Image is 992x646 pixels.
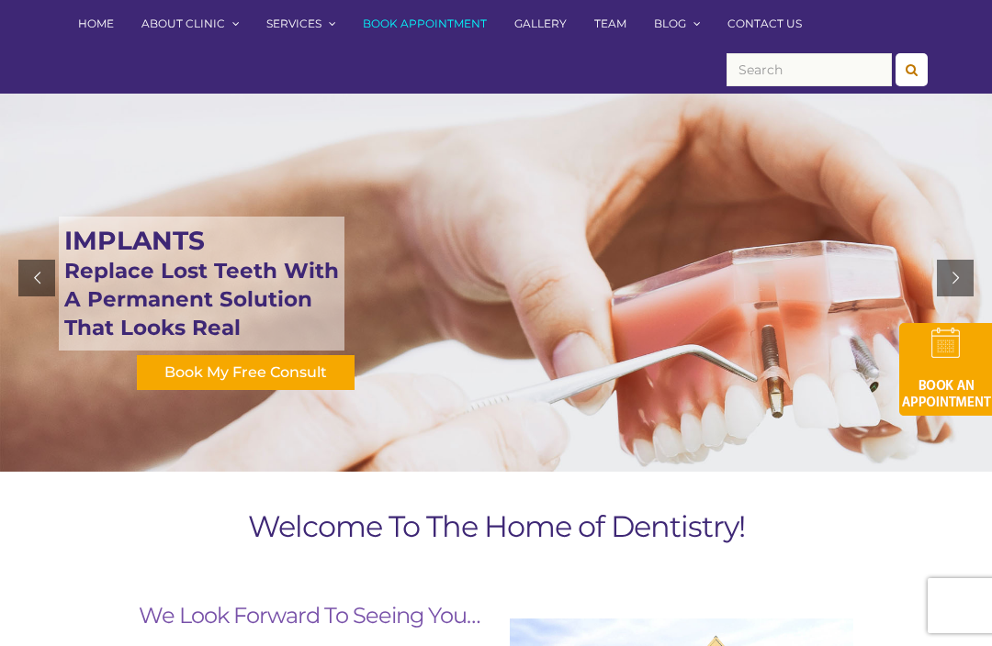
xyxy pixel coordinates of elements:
div: IMPLANTS [59,217,344,351]
h1: Welcome To The Home of Dentistry! [64,508,928,545]
img: book-an-appointment-hod-gld.png [899,323,992,416]
h2: We Look Forward To Seeing You… [139,600,482,631]
span: Replace Lost Teeth With A Permanent Solution That Looks Real [64,258,339,340]
input: Search [727,53,892,86]
div: Book My Free Consult [137,355,355,390]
